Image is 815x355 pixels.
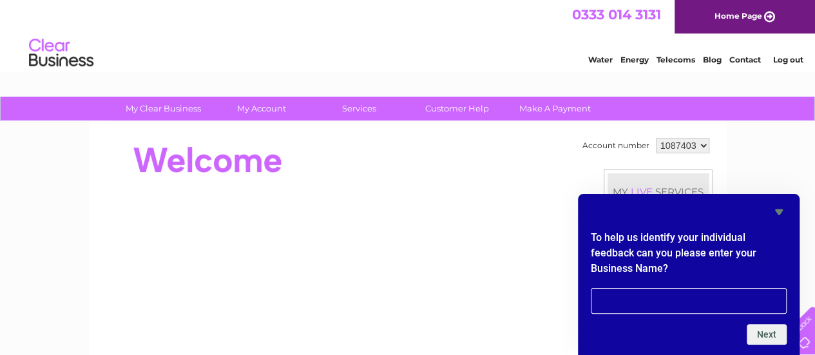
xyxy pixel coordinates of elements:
[579,135,653,157] td: Account number
[608,173,709,210] div: MY SERVICES
[772,55,803,64] a: Log out
[729,55,761,64] a: Contact
[657,55,695,64] a: Telecoms
[771,204,787,220] button: Hide survey
[104,7,713,62] div: Clear Business is a trading name of Verastar Limited (registered in [GEOGRAPHIC_DATA] No. 3667643...
[572,6,661,23] a: 0333 014 3131
[502,97,608,120] a: Make A Payment
[208,97,314,120] a: My Account
[620,55,649,64] a: Energy
[747,324,787,345] button: Next question
[28,34,94,73] img: logo.png
[591,204,787,345] div: To help us identify your individual feedback can you please enter your Business Name?
[703,55,722,64] a: Blog
[588,55,613,64] a: Water
[110,97,216,120] a: My Clear Business
[591,230,787,283] h2: To help us identify your individual feedback can you please enter your Business Name?
[628,186,655,198] div: LIVE
[404,97,510,120] a: Customer Help
[591,288,787,314] input: To help us identify your individual feedback can you please enter your Business Name?
[306,97,412,120] a: Services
